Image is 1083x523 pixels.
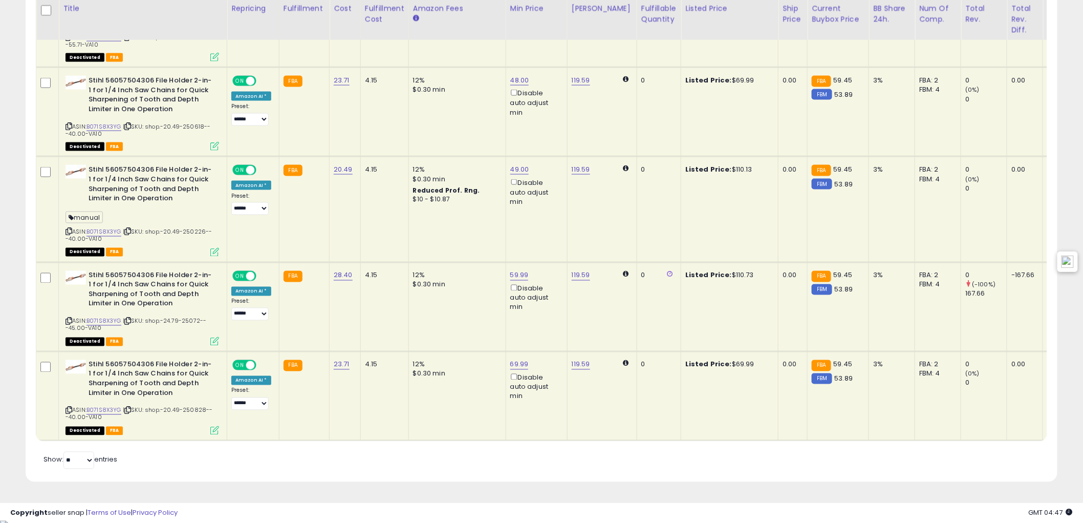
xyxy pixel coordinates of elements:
[89,271,213,311] b: Stihl 56057504306 File Holder 2-in-1 for 1/4 Inch Saw Chains for Quick Sharpening of Tooth and De...
[919,175,953,184] div: FBM: 4
[812,165,831,176] small: FBA
[231,298,271,321] div: Preset:
[783,271,799,280] div: 0.00
[919,85,953,94] div: FBM: 4
[919,360,953,369] div: FBA: 2
[812,284,832,295] small: FBM
[413,76,498,85] div: 12%
[231,287,271,296] div: Amazon AI *
[965,271,1007,280] div: 0
[812,271,831,282] small: FBA
[106,248,123,257] span: FBA
[812,179,832,190] small: FBM
[783,360,799,369] div: 0.00
[231,193,271,216] div: Preset:
[255,271,271,280] span: OFF
[284,271,302,282] small: FBA
[965,379,1007,388] div: 0
[919,165,953,174] div: FBA: 2
[106,53,123,62] span: FBA
[510,270,529,281] a: 59.99
[834,270,853,280] span: 59.45
[365,165,401,174] div: 4.15
[10,508,178,518] div: seller snap | |
[86,228,121,237] a: B071S8X3YG
[510,88,559,117] div: Disable auto adjust min
[413,360,498,369] div: 12%
[919,3,957,25] div: Num of Comp.
[510,75,529,86] a: 48.00
[284,360,302,371] small: FBA
[685,3,774,14] div: Listed Price
[66,122,211,138] span: | SKU: shop.-20.49-250618---40.00-VA10
[965,370,980,378] small: (0%)
[233,77,246,86] span: ON
[88,508,131,517] a: Terms of Use
[10,508,48,517] strong: Copyright
[965,3,1003,25] div: Total Rev.
[106,338,123,346] span: FBA
[106,142,123,151] span: FBA
[66,427,104,435] span: All listings that are unavailable for purchase on Amazon for any reason other than out-of-stock
[334,75,350,86] a: 23.71
[1011,360,1035,369] div: 0.00
[231,387,271,410] div: Preset:
[685,271,770,280] div: $110.73
[413,186,480,195] b: Reduced Prof. Rng.
[965,360,1007,369] div: 0
[365,271,401,280] div: 4.15
[834,360,853,369] span: 59.45
[835,285,853,295] span: 53.89
[86,122,121,131] a: B071S8X3YG
[89,76,213,116] b: Stihl 56057504306 File Holder 2-in-1 for 1/4 Inch Saw Chains for Quick Sharpening of Tooth and De...
[89,165,213,205] b: Stihl 56057504306 File Holder 2-in-1 for 1/4 Inch Saw Chains for Quick Sharpening of Tooth and De...
[572,360,590,370] a: 119.59
[66,360,219,434] div: ASIN:
[231,181,271,190] div: Amazon AI *
[255,361,271,369] span: OFF
[641,360,673,369] div: 0
[66,76,219,150] div: ASIN:
[413,175,498,184] div: $0.30 min
[783,3,803,25] div: Ship Price
[641,3,677,25] div: Fulfillable Quantity
[812,3,864,25] div: Current Buybox Price
[66,360,86,374] img: 31l6pW2GFvL._SL40_.jpg
[413,280,498,289] div: $0.30 min
[572,3,633,14] div: [PERSON_NAME]
[66,271,219,345] div: ASIN:
[965,175,980,183] small: (0%)
[972,281,995,289] small: (-100%)
[66,228,212,243] span: | SKU: shop.-20.49-250226---40.00-VA10
[334,360,350,370] a: 23.71
[919,369,953,379] div: FBM: 4
[1011,76,1035,85] div: 0.00
[44,455,117,465] span: Show: entries
[919,76,953,85] div: FBA: 2
[685,360,770,369] div: $69.99
[66,142,104,151] span: All listings that are unavailable for purchase on Amazon for any reason other than out-of-stock
[685,164,732,174] b: Listed Price:
[783,165,799,174] div: 0.00
[66,338,104,346] span: All listings that are unavailable for purchase on Amazon for any reason other than out-of-stock
[365,76,401,85] div: 4.15
[641,271,673,280] div: 0
[572,164,590,175] a: 119.59
[284,76,302,87] small: FBA
[334,164,353,175] a: 20.49
[812,89,832,100] small: FBM
[413,195,498,204] div: $10 - $10.87
[1029,508,1073,517] span: 2025-09-11 04:47 GMT
[919,271,953,280] div: FBA: 2
[66,33,210,48] span: | SKU: shop.-24.79-250819---55.71-VA10
[413,14,419,23] small: Amazon Fees.
[106,427,123,435] span: FBA
[873,3,911,25] div: BB Share 24h.
[572,270,590,281] a: 119.59
[1062,256,1074,268] img: icon48.png
[133,508,178,517] a: Privacy Policy
[1011,271,1035,280] div: -167.66
[231,376,271,385] div: Amazon AI *
[510,177,559,206] div: Disable auto adjust min
[873,165,907,174] div: 3%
